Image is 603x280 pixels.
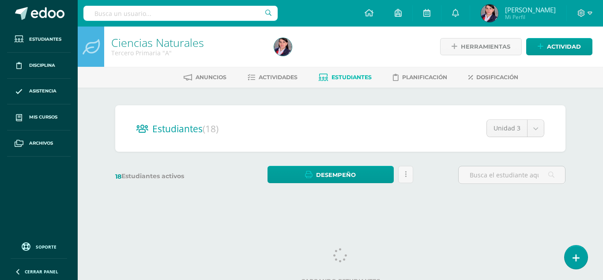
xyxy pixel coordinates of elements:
[440,38,522,55] a: Herramientas
[115,173,121,180] span: 18
[29,62,55,69] span: Disciplina
[268,166,393,183] a: Desempeño
[83,6,278,21] input: Busca un usuario...
[459,166,565,184] input: Busca el estudiante aquí...
[274,38,292,56] img: 23d42507aef40743ce11d9d3b276c8c7.png
[7,27,71,53] a: Estudiantes
[29,88,57,95] span: Asistencia
[184,70,226,84] a: Anuncios
[526,38,592,55] a: Actividad
[481,4,498,22] img: 23d42507aef40743ce11d9d3b276c8c7.png
[476,74,518,81] span: Dosificación
[319,70,372,84] a: Estudiantes
[487,120,544,137] a: Unidad 3
[248,70,298,84] a: Actividades
[115,172,222,180] label: Estudiantes activos
[111,36,264,49] h1: Ciencias Naturales
[111,49,264,57] div: Tercero Primaria 'A'
[152,123,219,135] span: Estudiantes
[7,104,71,130] a: Mis cursos
[25,268,58,275] span: Cerrar panel
[111,35,204,50] a: Ciencias Naturales
[547,38,581,55] span: Actividad
[461,38,510,55] span: Herramientas
[29,140,53,147] span: Archivos
[259,74,298,81] span: Actividades
[11,240,67,252] a: Soporte
[494,120,520,137] span: Unidad 3
[332,74,372,81] span: Estudiantes
[505,5,556,14] span: [PERSON_NAME]
[7,79,71,105] a: Asistencia
[7,53,71,79] a: Disciplina
[36,244,57,250] span: Soporte
[7,130,71,157] a: Archivos
[316,167,356,183] span: Desempeño
[393,70,447,84] a: Planificación
[29,114,57,121] span: Mis cursos
[505,13,556,21] span: Mi Perfil
[402,74,447,81] span: Planificación
[29,36,61,43] span: Estudiantes
[196,74,226,81] span: Anuncios
[468,70,518,84] a: Dosificación
[203,123,219,135] span: (18)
